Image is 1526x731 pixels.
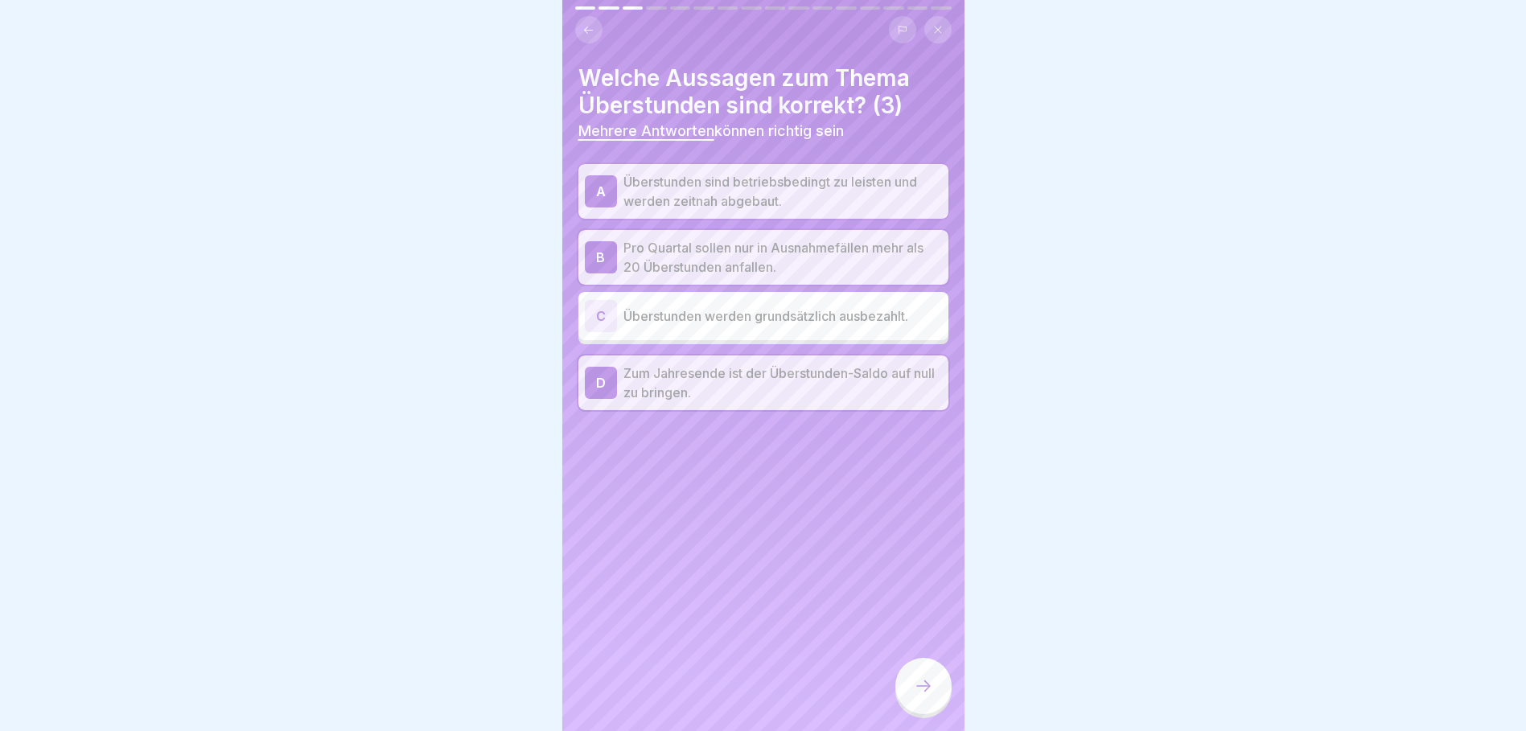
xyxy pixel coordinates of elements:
p: Überstunden werden grundsätzlich ausbezahlt. [623,306,942,326]
div: D [585,367,617,399]
h4: Welche Aussagen zum Thema Überstunden sind korrekt? (3) [578,64,948,119]
p: Zum Jahresende ist der Überstunden-Saldo auf null zu bringen. [623,363,942,402]
p: können richtig sein [578,122,948,140]
p: Überstunden sind betriebsbedingt zu leisten und werden zeitnah abgebaut. [623,172,942,211]
div: B [585,241,617,273]
div: A [585,175,617,207]
p: Pro Quartal sollen nur in Ausnahmefällen mehr als 20 Überstunden anfallen. [623,238,942,277]
div: C [585,300,617,332]
span: Mehrere Antworten [578,122,714,139]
